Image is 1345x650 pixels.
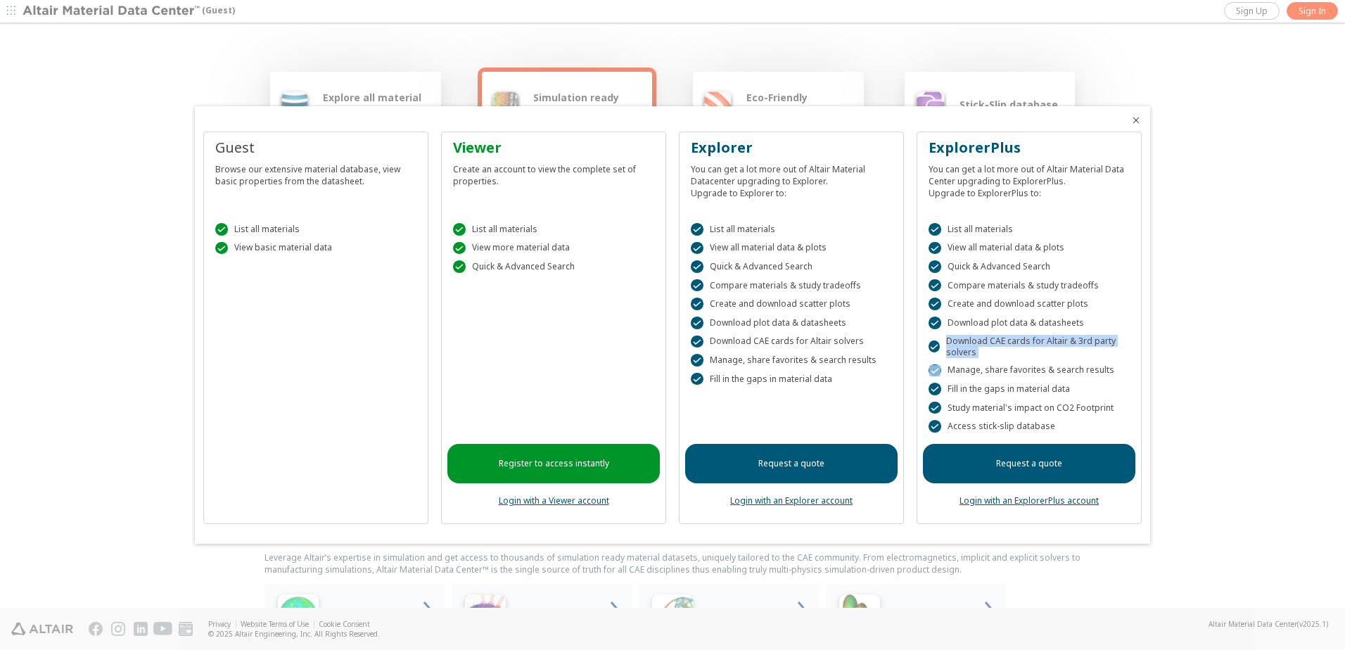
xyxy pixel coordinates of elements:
div: You can get a lot more out of Altair Material Datacenter upgrading to Explorer. Upgrade to Explor... [691,158,892,199]
div: Compare materials & study tradeoffs [691,279,892,292]
div:  [929,223,941,236]
a: Request a quote [923,444,1135,483]
div:  [929,364,941,377]
div:  [929,402,941,414]
div:  [929,383,941,395]
div: Explorer [691,138,892,158]
div: Quick & Advanced Search [453,260,654,273]
button: Close [1130,115,1142,126]
div: Viewer [453,138,654,158]
div:  [929,260,941,273]
div:  [691,223,703,236]
a: Login with a Viewer account [499,495,609,506]
div: Fill in the gaps in material data [691,373,892,385]
a: Register to access instantly [447,444,660,483]
div: You can get a lot more out of Altair Material Data Center upgrading to ExplorerPlus. Upgrade to E... [929,158,1130,199]
div: Guest [215,138,416,158]
div:  [691,317,703,329]
a: Login with an ExplorerPlus account [960,495,1099,506]
div: Manage, share favorites & search results [691,354,892,367]
div: Quick & Advanced Search [691,260,892,273]
div: View more material data [453,242,654,255]
div:  [453,242,466,255]
div:  [929,298,941,310]
div: Download plot data & datasheets [691,317,892,329]
div: View all material data & plots [929,242,1130,255]
div: View basic material data [215,242,416,255]
div: List all materials [215,223,416,236]
div:  [215,223,228,236]
div: Compare materials & study tradeoffs [929,279,1130,292]
div: View all material data & plots [691,242,892,255]
div:  [691,336,703,348]
div: Download CAE cards for Altair & 3rd party solvers [929,336,1130,358]
div:  [691,260,703,273]
div: List all materials [691,223,892,236]
div:  [929,242,941,255]
div:  [691,242,703,255]
div:  [691,279,703,292]
div: Study material's impact on CO2 Footprint [929,402,1130,414]
div: Create and download scatter plots [929,298,1130,310]
a: Login with an Explorer account [730,495,853,506]
div:  [691,373,703,385]
div: Manage, share favorites & search results [929,364,1130,377]
div: Quick & Advanced Search [929,260,1130,273]
div: Create and download scatter plots [691,298,892,310]
div: Access stick-slip database [929,420,1130,433]
div:  [691,298,703,310]
div:  [453,223,466,236]
div:  [691,354,703,367]
div: ExplorerPlus [929,138,1130,158]
div: Download CAE cards for Altair solvers [691,336,892,348]
div:  [929,279,941,292]
div: List all materials [453,223,654,236]
div: Download plot data & datasheets [929,317,1130,329]
a: Request a quote [685,444,898,483]
div:  [929,317,941,329]
div:  [929,340,940,353]
div: List all materials [929,223,1130,236]
div: Browse our extensive material database, view basic properties from the datasheet. [215,158,416,187]
div:  [453,260,466,273]
div: Create an account to view the complete set of properties. [453,158,654,187]
div:  [929,420,941,433]
div: Fill in the gaps in material data [929,383,1130,395]
div:  [215,242,228,255]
